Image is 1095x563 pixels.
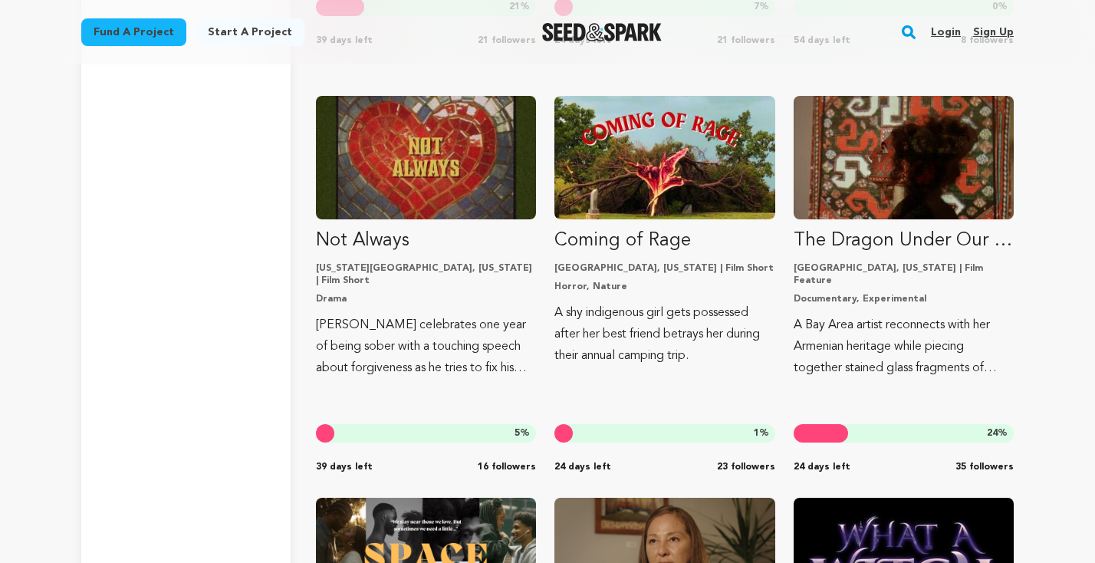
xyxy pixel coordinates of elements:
[987,427,1008,440] span: %
[754,427,769,440] span: %
[794,314,1014,379] p: A Bay Area artist reconnects with her Armenian heritage while piecing together stained glass frag...
[554,461,611,473] span: 24 days left
[554,281,774,293] p: Horror, Nature
[316,461,373,473] span: 39 days left
[554,229,774,253] p: Coming of Rage
[554,262,774,275] p: [GEOGRAPHIC_DATA], [US_STATE] | Film Short
[955,461,1014,473] span: 35 followers
[515,429,520,438] span: 5
[931,20,961,44] a: Login
[196,18,304,46] a: Start a project
[316,293,536,305] p: Drama
[554,302,774,367] p: A shy indigenous girl gets possessed after her best friend betrays her during their annual campin...
[316,229,536,253] p: Not Always
[794,461,850,473] span: 24 days left
[316,96,536,379] a: Fund Not Always
[542,23,663,41] a: Seed&Spark Homepage
[316,314,536,379] p: [PERSON_NAME] celebrates one year of being sober with a touching speech about forgiveness as he t...
[316,262,536,287] p: [US_STATE][GEOGRAPHIC_DATA], [US_STATE] | Film Short
[794,96,1014,379] a: Fund The Dragon Under Our Feet
[542,23,663,41] img: Seed&Spark Logo Dark Mode
[515,427,530,440] span: %
[81,18,186,46] a: Fund a project
[754,429,759,438] span: 1
[794,262,1014,287] p: [GEOGRAPHIC_DATA], [US_STATE] | Film Feature
[717,461,775,473] span: 23 followers
[973,20,1014,44] a: Sign up
[987,429,998,438] span: 24
[478,461,536,473] span: 16 followers
[794,229,1014,253] p: The Dragon Under Our Feet
[794,293,1014,305] p: Documentary, Experimental
[554,96,774,367] a: Fund Coming of Rage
